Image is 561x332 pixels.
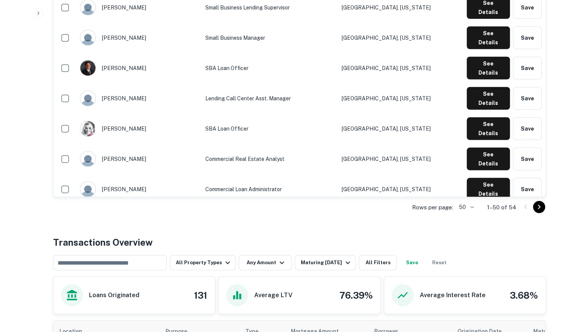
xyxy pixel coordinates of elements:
[202,23,338,53] td: Small Business Manager
[427,255,451,270] button: Reset
[467,178,510,201] button: See Details
[513,26,542,49] button: Save
[510,288,538,302] h4: 3.68%
[80,30,198,46] div: [PERSON_NAME]
[533,201,545,213] button: Go to next page
[202,53,338,83] td: SBA Loan Officer
[400,255,424,270] button: Save your search to get updates of matches that match your search criteria.
[513,117,542,140] button: Save
[80,91,95,106] img: 9c8pery4andzj6ohjkjp54ma2
[467,57,510,79] button: See Details
[295,255,356,270] button: Maturing [DATE]
[53,235,153,249] h4: Transactions Overview
[80,30,95,45] img: 9c8pery4andzj6ohjkjp54ma2
[513,148,542,170] button: Save
[80,151,198,167] div: [PERSON_NAME]
[80,121,95,136] img: 1587010756163
[487,203,516,212] p: 1–50 of 54
[338,23,463,53] td: [GEOGRAPHIC_DATA], [US_STATE]
[338,53,463,83] td: [GEOGRAPHIC_DATA], [US_STATE]
[339,288,373,302] h4: 76.39%
[420,291,486,300] h6: Average Interest Rate
[80,60,198,76] div: [PERSON_NAME]
[80,181,198,197] div: [PERSON_NAME]
[301,258,352,267] div: Maturing [DATE]
[338,114,463,144] td: [GEOGRAPHIC_DATA], [US_STATE]
[80,121,198,137] div: [PERSON_NAME]
[202,83,338,114] td: Lending Call Center Asst. Manager
[254,291,292,300] h6: Average LTV
[239,255,292,270] button: Any Amount
[170,255,236,270] button: All Property Types
[513,178,542,201] button: Save
[202,114,338,144] td: SBA Loan Officer
[513,87,542,110] button: Save
[412,203,453,212] p: Rows per page:
[80,90,198,106] div: [PERSON_NAME]
[467,117,510,140] button: See Details
[467,148,510,170] button: See Details
[202,144,338,174] td: Commercial Real Estate Analyst
[523,271,561,308] iframe: Chat Widget
[89,291,139,300] h6: Loans Originated
[456,202,475,213] div: 50
[467,26,510,49] button: See Details
[338,144,463,174] td: [GEOGRAPHIC_DATA], [US_STATE]
[359,255,397,270] button: All Filters
[80,182,95,197] img: 9c8pery4andzj6ohjkjp54ma2
[80,151,95,167] img: 9c8pery4andzj6ohjkjp54ma2
[80,61,95,76] img: 1516969874912
[202,174,338,204] td: Commercial Loan Administrator
[338,174,463,204] td: [GEOGRAPHIC_DATA], [US_STATE]
[338,83,463,114] td: [GEOGRAPHIC_DATA], [US_STATE]
[513,57,542,79] button: Save
[467,87,510,110] button: See Details
[194,288,207,302] h4: 131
